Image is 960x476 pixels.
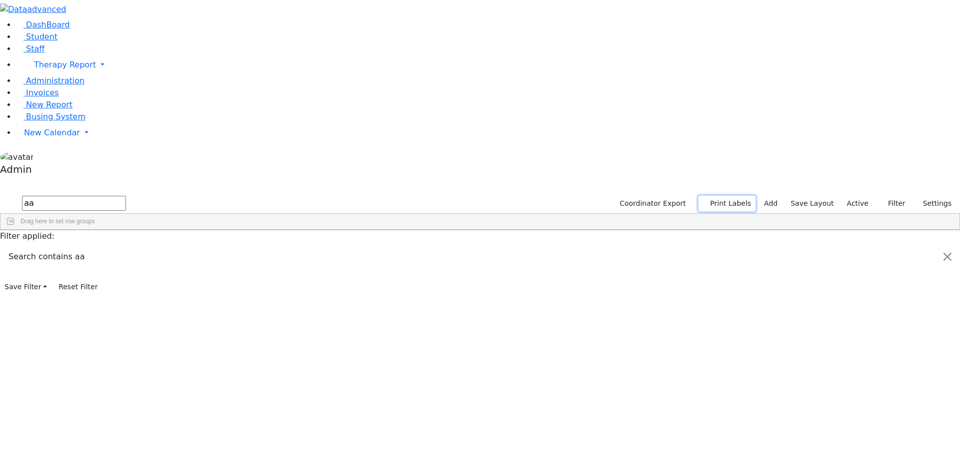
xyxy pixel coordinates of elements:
[875,196,910,211] button: Filter
[16,123,960,143] a: New Calendar
[613,196,690,211] button: Coordinator Export
[34,60,96,69] span: Therapy Report
[935,243,959,271] button: Close
[759,196,782,211] a: Add
[910,196,956,211] button: Settings
[842,196,873,211] label: Active
[16,55,960,75] a: Therapy Report
[16,100,72,109] a: New Report
[26,76,84,85] span: Administration
[16,112,85,121] a: Busing System
[26,88,59,97] span: Invoices
[16,88,59,97] a: Invoices
[20,218,95,225] span: Drag here to set row groups
[22,196,126,211] input: Search
[16,20,70,29] a: DashBoard
[698,196,755,211] button: Print Labels
[16,76,84,85] a: Administration
[16,44,44,53] a: Staff
[26,112,85,121] span: Busing System
[16,32,57,41] a: Student
[26,44,44,53] span: Staff
[26,100,72,109] span: New Report
[786,196,838,211] button: Save Layout
[24,128,80,137] span: New Calendar
[26,20,70,29] span: DashBoard
[26,32,57,41] span: Student
[54,279,102,295] button: Reset Filter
